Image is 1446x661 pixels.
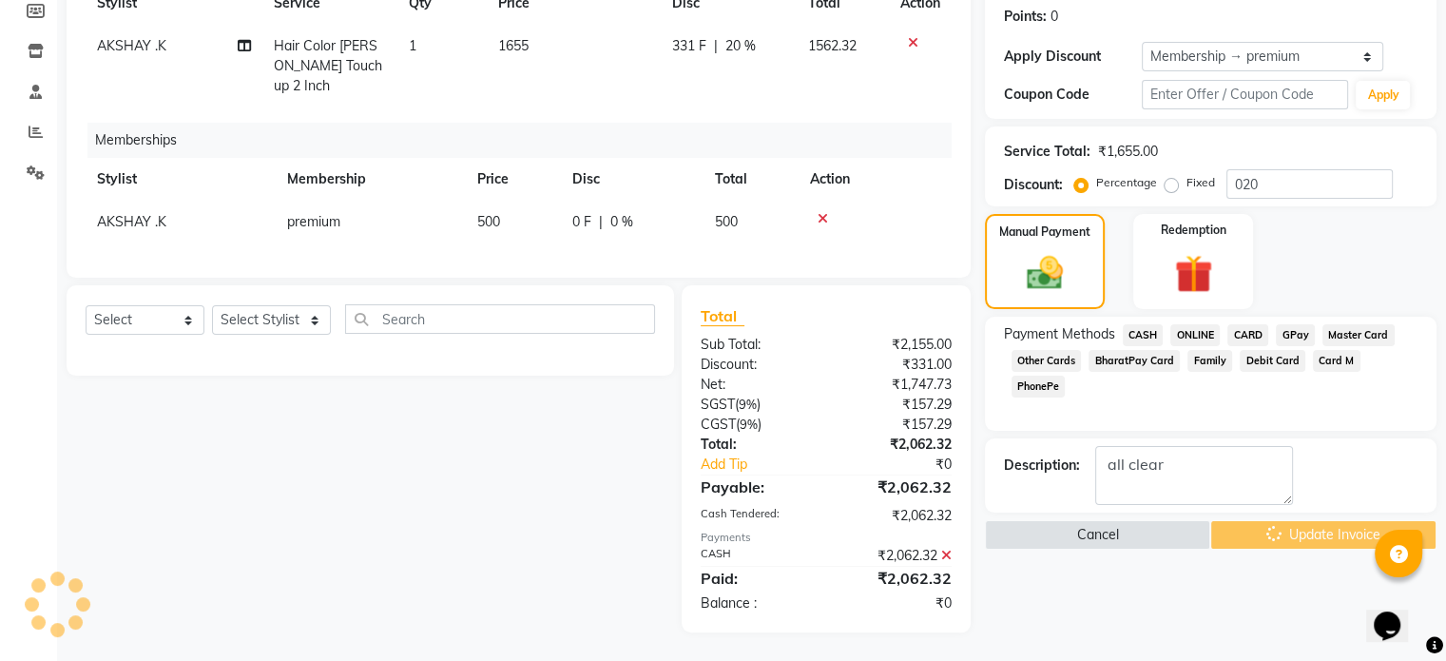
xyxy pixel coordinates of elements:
[686,455,849,475] a: Add Tip
[740,417,758,432] span: 9%
[1366,585,1427,642] iframe: chat widget
[1012,350,1082,372] span: Other Cards
[274,37,382,94] span: Hair Color [PERSON_NAME] Touchup 2 Inch
[1186,174,1215,191] label: Fixed
[704,158,799,201] th: Total
[599,212,603,232] span: |
[1012,376,1066,398] span: PhonePe
[672,36,706,56] span: 331 F
[86,158,276,201] th: Stylist
[87,123,966,158] div: Memberships
[572,212,591,232] span: 0 F
[1163,250,1224,298] img: _gift.svg
[287,213,340,230] span: premium
[714,36,718,56] span: |
[686,415,826,435] div: ( )
[701,396,735,413] span: SGST
[1142,80,1349,109] input: Enter Offer / Coupon Code
[826,435,966,455] div: ₹2,062.32
[999,224,1090,241] label: Manual Payment
[1004,85,1142,105] div: Coupon Code
[97,37,166,54] span: AKSHAY .K
[1051,7,1058,27] div: 0
[1161,222,1226,239] label: Redemption
[1227,324,1268,346] span: CARD
[686,546,826,566] div: CASH
[686,435,826,455] div: Total:
[1004,175,1063,195] div: Discount:
[1098,142,1158,162] div: ₹1,655.00
[849,455,965,475] div: ₹0
[686,476,826,498] div: Payable:
[686,567,826,590] div: Paid:
[807,37,856,54] span: 1562.32
[1004,7,1047,27] div: Points:
[1313,350,1360,372] span: Card M
[725,36,756,56] span: 20 %
[826,375,966,395] div: ₹1,747.73
[686,506,826,526] div: Cash Tendered:
[701,530,952,546] div: Payments
[826,506,966,526] div: ₹2,062.32
[739,397,757,412] span: 9%
[498,37,529,54] span: 1655
[686,395,826,415] div: ( )
[701,416,736,433] span: CGST
[1096,174,1157,191] label: Percentage
[1004,47,1142,67] div: Apply Discount
[826,546,966,566] div: ₹2,062.32
[715,213,738,230] span: 500
[799,158,952,201] th: Action
[97,213,166,230] span: AKSHAY .K
[610,212,633,232] span: 0 %
[686,375,826,395] div: Net:
[1276,324,1315,346] span: GPay
[826,593,966,613] div: ₹0
[1187,350,1232,372] span: Family
[477,213,500,230] span: 500
[1004,142,1090,162] div: Service Total:
[1170,324,1220,346] span: ONLINE
[408,37,415,54] span: 1
[1015,252,1074,294] img: _cash.svg
[1240,350,1305,372] span: Debit Card
[826,355,966,375] div: ₹331.00
[276,158,466,201] th: Membership
[1123,324,1164,346] span: CASH
[1356,81,1410,109] button: Apply
[826,476,966,498] div: ₹2,062.32
[1322,324,1395,346] span: Master Card
[701,306,744,326] span: Total
[826,415,966,435] div: ₹157.29
[985,520,1211,550] button: Cancel
[826,335,966,355] div: ₹2,155.00
[826,567,966,590] div: ₹2,062.32
[826,395,966,415] div: ₹157.29
[466,158,561,201] th: Price
[686,355,826,375] div: Discount:
[686,593,826,613] div: Balance :
[686,335,826,355] div: Sub Total:
[561,158,704,201] th: Disc
[345,304,655,334] input: Search
[1089,350,1180,372] span: BharatPay Card
[1004,324,1115,344] span: Payment Methods
[1004,456,1080,476] div: Description:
